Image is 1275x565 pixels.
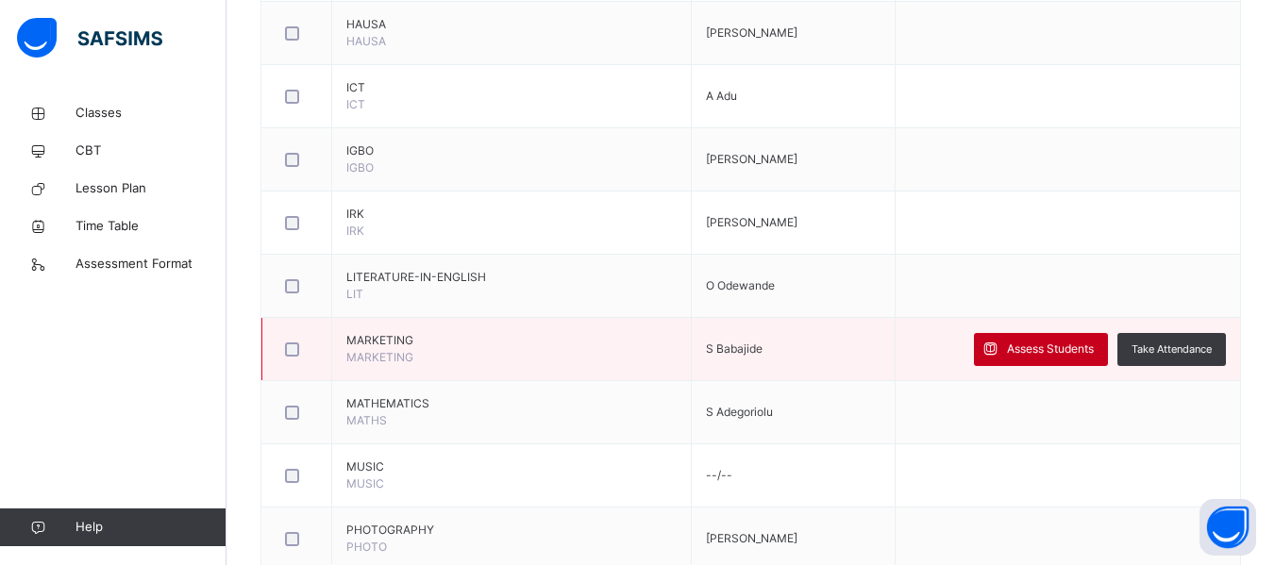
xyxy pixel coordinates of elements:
[346,350,413,364] span: MARKETING
[691,444,895,507] td: --/--
[17,18,162,58] img: safsims
[346,540,387,554] span: PHOTO
[706,215,797,229] span: [PERSON_NAME]
[346,287,363,301] span: LIT
[706,278,775,292] span: O Odewande
[1200,499,1256,556] button: Open asap
[346,332,677,349] span: MARKETING
[346,458,677,475] span: MUSIC
[346,522,677,539] span: PHOTOGRAPHY
[75,255,226,274] span: Assessment Format
[75,179,226,198] span: Lesson Plan
[706,341,763,356] span: S Babajide
[346,413,387,427] span: MATHS
[346,142,677,159] span: IGBO
[706,531,797,545] span: [PERSON_NAME]
[75,518,226,537] span: Help
[346,160,374,174] span: IGBO
[1132,341,1212,357] span: Take Attendance
[346,79,677,96] span: ICT
[346,97,365,111] span: ICT
[75,104,226,123] span: Classes
[75,217,226,236] span: Time Table
[346,34,386,48] span: HAUSA
[75,141,226,160] span: CBT
[706,405,773,419] span: S Adegoriolu
[706,25,797,40] span: [PERSON_NAME]
[346,206,677,223] span: IRK
[346,16,677,33] span: HAUSA
[346,476,384,490] span: MUSIC
[346,269,677,286] span: LITERATURE-IN-ENGLISH
[706,89,737,103] span: A Adu
[1007,341,1094,357] span: Assess Students
[706,152,797,166] span: [PERSON_NAME]
[346,395,677,412] span: MATHEMATICS
[346,224,364,238] span: IRK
